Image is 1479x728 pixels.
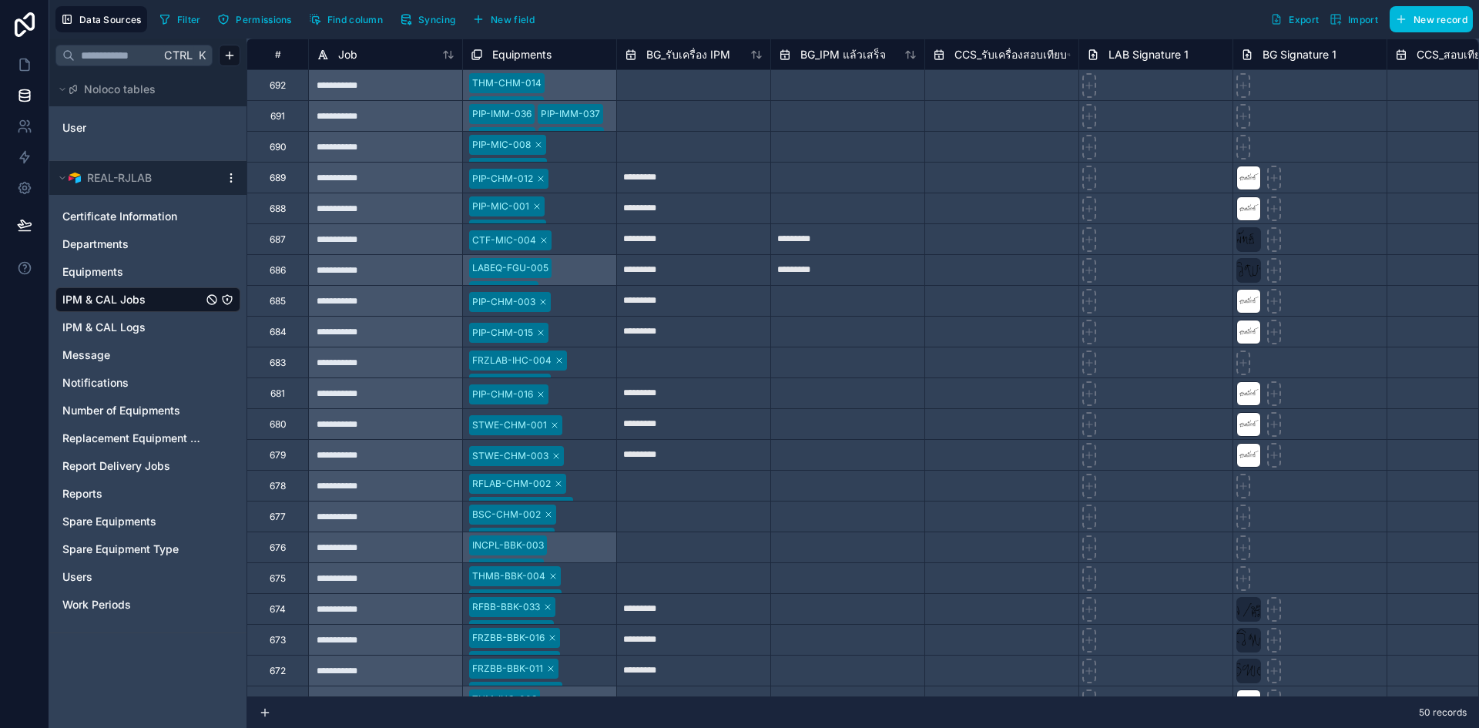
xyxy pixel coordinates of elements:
[270,110,285,122] div: 691
[472,569,545,583] div: THMB-BBK-004
[62,347,110,363] span: Message
[418,14,455,25] span: Syncing
[55,232,240,257] div: Departments
[163,45,194,65] span: Ctrl
[472,449,548,463] div: STWE-CHM-003
[62,375,129,391] span: Notifications
[55,426,240,451] div: Replacement Equipment Requests
[55,343,240,367] div: Message
[646,47,730,62] span: BG_รับเครื่อง IPM
[270,387,285,400] div: 681
[55,592,240,617] div: Work Periods
[270,511,286,523] div: 677
[55,565,240,589] div: Users
[270,542,286,554] div: 676
[236,14,291,25] span: Permissions
[62,209,177,224] span: Certificate Information
[491,14,535,25] span: New field
[472,662,543,676] div: FRZBB-BBK-011
[62,237,203,252] a: Departments
[1263,47,1336,62] span: BG Signature 1
[1419,706,1467,719] span: 50 records
[394,8,461,31] button: Syncing
[62,486,203,502] a: Reports
[472,477,551,491] div: RFLAB-CHM-002
[62,120,187,136] a: User
[62,347,203,363] a: Message
[270,264,286,277] div: 686
[1348,14,1378,25] span: Import
[270,141,287,153] div: 690
[472,531,539,545] div: BSC-CHM-001
[62,431,203,446] a: Replacement Equipment Requests
[270,326,287,338] div: 684
[55,398,240,423] div: Number of Equipments
[472,592,546,606] div: LABEQ-BBK-038
[87,170,152,186] span: REAL-RJLAB
[270,172,286,184] div: 689
[62,458,170,474] span: Report Delivery Jobs
[327,14,383,25] span: Find column
[472,654,545,668] div: FRZBB-BBK-015
[62,292,146,307] span: IPM & CAL Jobs
[55,454,240,478] div: Report Delivery Jobs
[62,597,203,612] a: Work Periods
[62,209,203,224] a: Certificate Information
[55,260,240,284] div: Equipments
[69,172,81,184] img: Airtable Logo
[270,665,286,677] div: 672
[62,403,180,418] span: Number of Equipments
[800,47,886,62] span: BG_IPM แล้วเสร็จ
[62,597,131,612] span: Work Periods
[954,47,1067,62] span: CCS_รับเครื่องสอบเทียบ
[467,8,540,31] button: New field
[177,14,201,25] span: Filter
[304,8,388,31] button: Find column
[270,603,286,616] div: 674
[55,167,219,189] button: Airtable LogoREAL-RJLAB
[472,418,547,432] div: STWE-CHM-001
[472,326,533,340] div: PIP-CHM-015
[62,120,86,136] span: User
[1390,6,1473,32] button: New record
[1383,6,1473,32] a: New record
[270,233,286,246] div: 687
[1324,6,1383,32] button: Import
[472,377,535,391] div: WTB-IHC-001
[1265,6,1324,32] button: Export
[472,500,558,514] div: FRZLAB-CHM-004
[62,542,203,557] a: Spare Equipment Type
[259,49,297,60] div: #
[270,418,287,431] div: 680
[62,542,179,557] span: Spare Equipment Type
[62,569,92,585] span: Users
[55,537,240,562] div: Spare Equipment Type
[472,354,552,367] div: FRZLAB-IHC-004
[55,371,240,395] div: Notifications
[472,172,533,186] div: PIP-CHM-012
[472,233,536,247] div: CTF-MIC-004
[1108,47,1189,62] span: LAB Signature 1
[472,161,532,175] div: PIP-MIC-004
[212,8,297,31] button: Permissions
[212,8,303,31] a: Permissions
[472,138,531,152] div: PIP-MIC-008
[1289,14,1319,25] span: Export
[270,357,286,369] div: 683
[62,375,203,391] a: Notifications
[394,8,467,31] a: Syncing
[472,508,541,522] div: BSC-CHM-002
[472,295,535,309] div: PIP-CHM-003
[84,82,156,97] span: Noloco tables
[55,79,231,100] button: Noloco tables
[62,403,203,418] a: Number of Equipments
[62,264,123,280] span: Equipments
[492,47,552,62] span: Equipments
[472,623,538,637] div: RFBB-BBK-031
[79,14,142,25] span: Data Sources
[153,8,206,31] button: Filter
[62,569,203,585] a: Users
[472,600,540,614] div: RFBB-BBK-033
[55,116,240,140] div: User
